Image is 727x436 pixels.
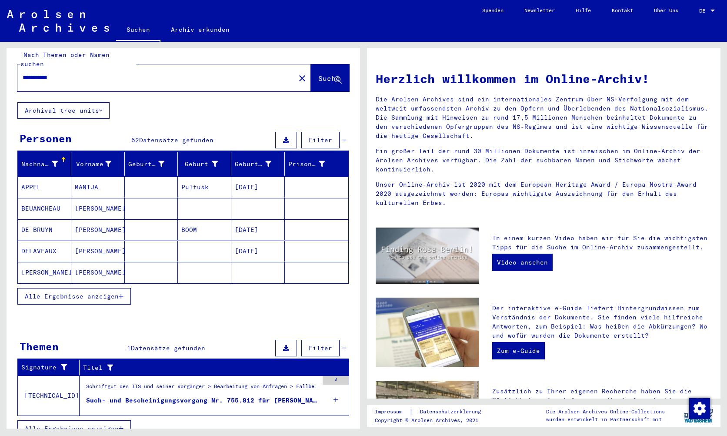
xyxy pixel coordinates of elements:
[231,241,285,262] mat-cell: [DATE]
[376,70,712,88] h1: Herzlich willkommen im Online-Archiv!
[139,136,213,144] span: Datensätze gefunden
[21,363,68,372] div: Signature
[18,241,71,262] mat-cell: DELAVEAUX
[413,407,491,416] a: Datenschutzerklärung
[235,160,271,169] div: Geburtsdatum
[231,219,285,240] mat-cell: [DATE]
[18,152,71,176] mat-header-cell: Nachname
[71,241,125,262] mat-cell: [PERSON_NAME]
[293,69,311,87] button: Clear
[375,407,491,416] div: |
[375,407,409,416] a: Impressum
[178,177,231,198] mat-cell: Pultusk
[492,234,712,252] p: In einem kurzen Video haben wir für Sie die wichtigsten Tipps für die Suche im Online-Archiv zusa...
[492,254,553,271] a: Video ansehen
[699,8,709,14] span: DE
[25,425,119,433] span: Alle Ergebnisse anzeigen
[75,160,111,169] div: Vorname
[18,376,80,416] td: [TECHNICAL_ID]
[75,157,124,171] div: Vorname
[18,177,71,198] mat-cell: APPEL
[181,157,231,171] div: Geburt‏
[71,198,125,219] mat-cell: [PERSON_NAME]
[301,132,340,148] button: Filter
[83,361,338,375] div: Titel
[7,10,109,32] img: Arolsen_neg.svg
[231,177,285,198] mat-cell: [DATE]
[492,342,545,359] a: Zum e-Guide
[131,344,205,352] span: Datensätze gefunden
[376,298,479,367] img: eguide.jpg
[178,152,231,176] mat-header-cell: Geburt‏
[492,387,712,433] p: Zusätzlich zu Ihrer eigenen Recherche haben Sie die Möglichkeit, eine Anfrage an die Arolsen Arch...
[17,288,131,305] button: Alle Ergebnisse anzeigen
[83,363,327,372] div: Titel
[546,416,665,423] p: wurden entwickelt in Partnerschaft mit
[21,157,71,171] div: Nachname
[20,51,110,68] mat-label: Nach Themen oder Namen suchen
[86,396,318,405] div: Such- und Bescheinigungsvorgang Nr. 755.812 für [PERSON_NAME] geboren [DEMOGRAPHIC_DATA]
[231,152,285,176] mat-header-cell: Geburtsdatum
[178,219,231,240] mat-cell: BOOM
[285,152,348,176] mat-header-cell: Prisoner #
[309,344,332,352] span: Filter
[20,339,59,354] div: Themen
[18,262,71,283] mat-cell: [PERSON_NAME]
[20,131,72,146] div: Personen
[376,228,479,284] img: video.jpg
[71,177,125,198] mat-cell: MANIJA
[318,74,340,83] span: Suche
[21,160,58,169] div: Nachname
[86,382,318,395] div: Schriftgut des ITS und seiner Vorgänger > Bearbeitung von Anfragen > Fallbezogene [MEDICAL_DATA] ...
[301,340,340,356] button: Filter
[131,136,139,144] span: 52
[297,73,307,84] mat-icon: close
[375,416,491,424] p: Copyright © Arolsen Archives, 2021
[492,304,712,340] p: Der interaktive e-Guide liefert Hintergrundwissen zum Verständnis der Dokumente. Sie finden viele...
[18,219,71,240] mat-cell: DE BRUYN
[116,19,160,42] a: Suchen
[25,292,119,300] span: Alle Ergebnisse anzeigen
[128,157,178,171] div: Geburtsname
[125,152,178,176] mat-header-cell: Geburtsname
[160,19,240,40] a: Archiv erkunden
[309,136,332,144] span: Filter
[288,160,325,169] div: Prisoner #
[323,376,349,385] div: 8
[546,408,665,416] p: Die Arolsen Archives Online-Collections
[311,64,349,91] button: Suche
[127,344,131,352] span: 1
[682,405,715,426] img: yv_logo.png
[21,361,79,375] div: Signature
[376,180,712,208] p: Unser Online-Archiv ist 2020 mit dem European Heritage Award / Europa Nostra Award 2020 ausgezeic...
[17,102,110,119] button: Archival tree units
[181,160,218,169] div: Geburt‏
[71,219,125,240] mat-cell: [PERSON_NAME]
[235,157,284,171] div: Geburtsdatum
[128,160,165,169] div: Geburtsname
[18,198,71,219] mat-cell: BEUANCHEAU
[71,262,125,283] mat-cell: [PERSON_NAME]
[376,95,712,141] p: Die Arolsen Archives sind ein internationales Zentrum über NS-Verfolgung mit dem weltweit umfasse...
[376,147,712,174] p: Ein großer Teil der rund 30 Millionen Dokumente ist inzwischen im Online-Archiv der Arolsen Archi...
[288,157,338,171] div: Prisoner #
[689,398,710,419] img: Zustimmung ändern
[71,152,125,176] mat-header-cell: Vorname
